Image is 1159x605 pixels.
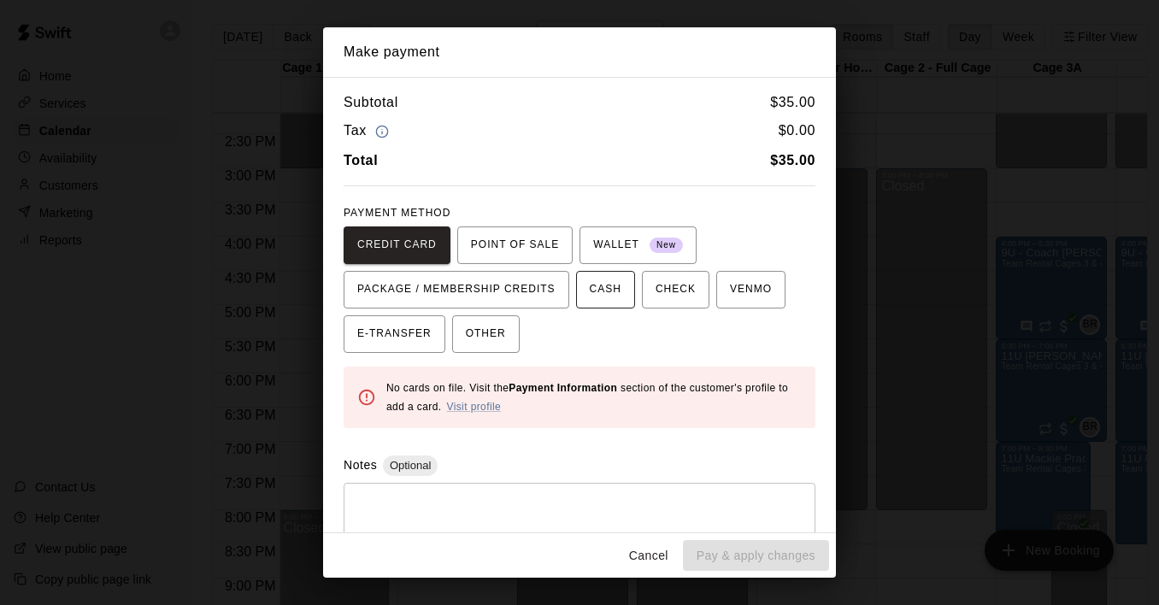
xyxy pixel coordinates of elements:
button: CHECK [642,271,709,308]
button: CREDIT CARD [344,226,450,264]
span: PAYMENT METHOD [344,207,450,219]
h6: $ 0.00 [779,120,815,143]
span: VENMO [730,276,772,303]
h2: Make payment [323,27,836,77]
button: POINT OF SALE [457,226,573,264]
button: WALLET New [579,226,697,264]
span: OTHER [466,320,506,348]
span: CHECK [656,276,696,303]
button: CASH [576,271,635,308]
span: No cards on file. Visit the section of the customer's profile to add a card. [386,382,788,413]
button: OTHER [452,315,520,353]
button: Cancel [621,540,676,572]
span: E-TRANSFER [357,320,432,348]
h6: Subtotal [344,91,398,114]
b: Payment Information [509,382,617,394]
span: Optional [383,459,438,472]
label: Notes [344,458,377,472]
a: Visit profile [446,401,501,413]
b: Total [344,153,378,167]
span: POINT OF SALE [471,232,559,259]
button: VENMO [716,271,785,308]
span: CREDIT CARD [357,232,437,259]
button: PACKAGE / MEMBERSHIP CREDITS [344,271,569,308]
span: New [650,234,683,257]
span: PACKAGE / MEMBERSHIP CREDITS [357,276,556,303]
h6: Tax [344,120,393,143]
button: E-TRANSFER [344,315,445,353]
h6: $ 35.00 [770,91,815,114]
b: $ 35.00 [770,153,815,167]
span: CASH [590,276,621,303]
span: WALLET [593,232,683,259]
